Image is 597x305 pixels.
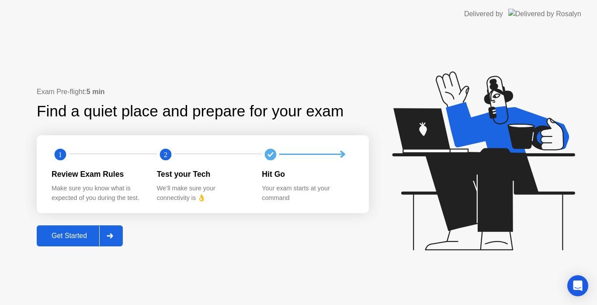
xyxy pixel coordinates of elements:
[59,150,62,158] text: 1
[262,184,353,203] div: Your exam starts at your command
[52,168,143,180] div: Review Exam Rules
[37,100,345,123] div: Find a quiet place and prepare for your exam
[87,88,105,95] b: 5 min
[52,184,143,203] div: Make sure you know what is expected of you during the test.
[567,275,588,296] div: Open Intercom Messenger
[164,150,167,158] text: 2
[464,9,503,19] div: Delivered by
[508,9,581,19] img: Delivered by Rosalyn
[39,232,99,240] div: Get Started
[157,168,248,180] div: Test your Tech
[37,87,369,97] div: Exam Pre-flight:
[157,184,248,203] div: We’ll make sure your connectivity is 👌
[37,225,123,246] button: Get Started
[262,168,353,180] div: Hit Go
